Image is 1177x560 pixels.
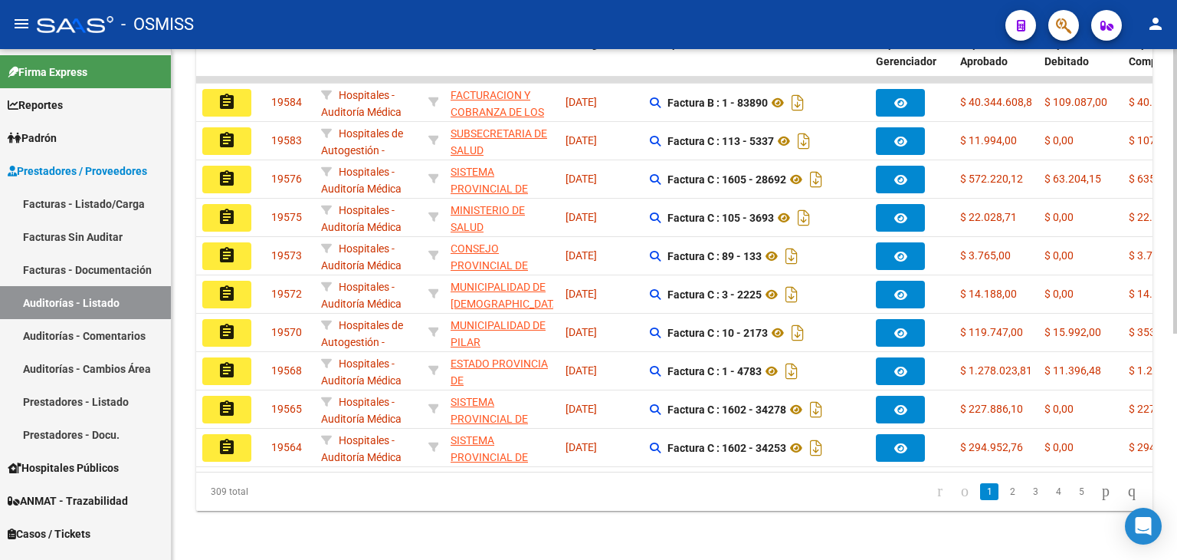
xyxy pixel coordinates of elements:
[667,212,774,224] strong: Factura C : 105 - 3693
[1125,508,1162,545] div: Open Intercom Messenger
[451,204,525,234] span: MINISTERIO DE SALUD
[788,321,808,345] i: Descargar documento
[451,163,553,196] div: - 30691822849
[960,96,1038,108] span: $ 40.344.608,83
[451,434,528,482] span: SISTEMA PROVINCIAL DE SALUD
[451,357,554,405] span: ESTADO PROVINCIA DE [GEOGRAPHIC_DATA]
[1024,479,1047,505] li: page 3
[451,202,553,234] div: - 30999221463
[1070,479,1093,505] li: page 5
[960,173,1023,185] span: $ 572.220,12
[451,432,553,464] div: - 30691822849
[1038,28,1123,95] datatable-header-cell: Importe Debitado
[978,479,1001,505] li: page 1
[788,91,808,115] i: Descargar documento
[218,93,236,111] mat-icon: assignment
[566,134,597,147] span: [DATE]
[566,249,597,262] span: [DATE]
[960,211,1017,223] span: $ 22.028,71
[218,361,236,380] mat-icon: assignment
[1044,364,1101,377] span: $ 11.396,48
[1146,15,1165,33] mat-icon: person
[1044,288,1074,300] span: $ 0,00
[8,492,128,509] span: ANMAT - Trazabilidad
[667,327,768,339] strong: Factura C : 10 - 2173
[1001,479,1024,505] li: page 2
[321,166,402,196] span: Hospitales - Auditoría Médica
[8,97,63,114] span: Reportes
[321,396,402,426] span: Hospitales - Auditoría Médica
[806,167,826,192] i: Descargar documento
[218,131,236,150] mat-icon: assignment
[8,163,147,180] span: Prestadores / Proveedores
[8,64,87,81] span: Firma Express
[271,288,302,300] span: 19572
[566,211,597,223] span: [DATE]
[960,38,1008,68] span: Importe Aprobado
[8,460,119,476] span: Hospitales Públicos
[271,211,302,223] span: 19575
[667,250,762,262] strong: Factura C : 89 - 133
[876,38,936,68] span: Imputado Gerenciador
[806,397,826,422] i: Descargar documento
[8,525,90,542] span: Casos / Tickets
[566,403,597,415] span: [DATE]
[121,8,194,41] span: - OSMISS
[566,326,597,338] span: [DATE]
[218,438,236,456] mat-icon: assignment
[451,127,547,157] span: SUBSECRETARIA DE SALUD
[1026,483,1044,500] a: 3
[954,483,975,500] a: go to previous page
[451,281,562,311] span: MUNICIPALIDAD DE [DEMOGRAPHIC_DATA]
[960,364,1032,377] span: $ 1.278.023,81
[321,127,403,175] span: Hospitales de Autogestión - Afiliaciones
[566,96,597,108] span: [DATE]
[8,130,57,147] span: Padrón
[806,436,826,460] i: Descargar documento
[218,323,236,341] mat-icon: assignment
[566,441,597,453] span: [DATE]
[451,394,553,426] div: - 30691822849
[980,483,998,500] a: 1
[782,359,802,384] i: Descargar documento
[1044,249,1074,262] span: $ 0,00
[960,403,1023,415] span: $ 227.886,10
[1044,211,1074,223] span: $ 0,00
[1003,483,1021,500] a: 2
[451,240,553,272] div: - 30643258737
[196,28,265,95] datatable-header-cell: Acciones
[451,166,528,213] span: SISTEMA PROVINCIAL DE SALUD
[930,483,949,500] a: go to first page
[960,249,1011,262] span: $ 3.765,00
[1044,441,1074,453] span: $ 0,00
[794,206,814,230] i: Descargar documento
[1047,479,1070,505] li: page 4
[271,441,302,453] span: 19564
[960,288,1017,300] span: $ 14.188,00
[1095,483,1116,500] a: go to next page
[1121,483,1143,500] a: go to last page
[667,365,762,377] strong: Factura C : 1 - 4783
[271,364,302,377] span: 19568
[782,282,802,307] i: Descargar documento
[218,246,236,265] mat-icon: assignment
[451,125,553,157] div: - 30675068441
[321,242,402,272] span: Hospitales - Auditoría Médica
[1049,483,1067,500] a: 4
[321,281,402,311] span: Hospitales - Auditoría Médica
[321,89,402,119] span: Hospitales - Auditoría Médica
[315,28,422,95] datatable-header-cell: Area
[1044,38,1089,68] span: Importe Debitado
[870,28,954,95] datatable-header-cell: Imputado Gerenciador
[566,173,597,185] span: [DATE]
[667,97,768,109] strong: Factura B : 1 - 83890
[667,404,786,416] strong: Factura C : 1602 - 34278
[218,170,236,188] mat-icon: assignment
[218,208,236,226] mat-icon: assignment
[451,89,544,153] span: FACTURACION Y COBRANZA DE LOS EFECTORES PUBLICOS S.E.
[667,173,786,186] strong: Factura C : 1605 - 28692
[271,96,302,108] span: 19584
[1072,483,1090,500] a: 5
[451,278,553,311] div: - 30999038197
[321,357,402,387] span: Hospitales - Auditoría Médica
